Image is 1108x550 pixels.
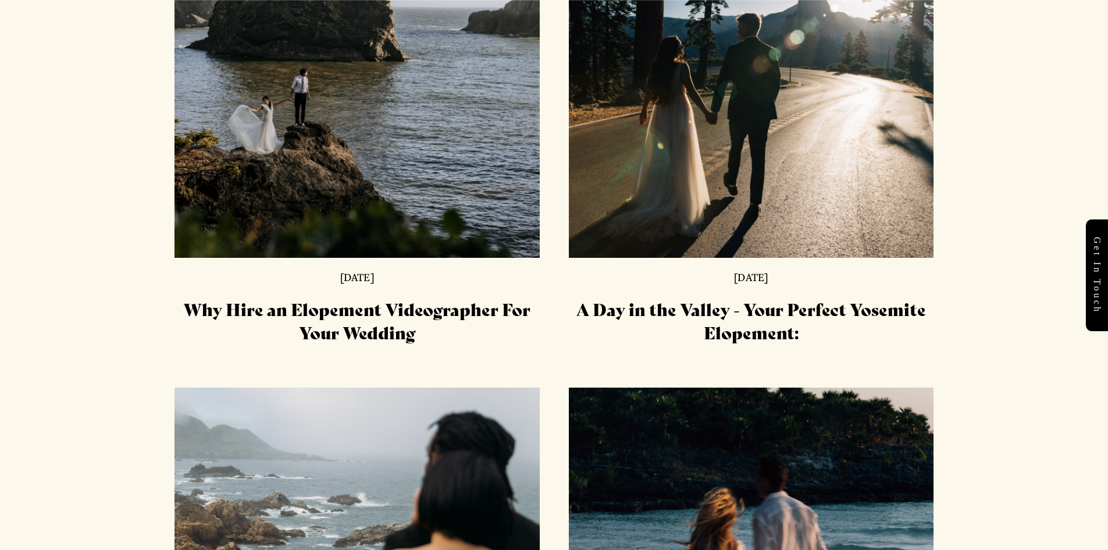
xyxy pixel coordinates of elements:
time: [DATE] [340,272,374,283]
time: [DATE] [734,272,768,283]
a: Get in touch [1086,219,1108,331]
a: A Day in the Valley - Your Perfect Yosemite Elopement: [576,296,926,344]
a: Why Hire an Elopement Videographer For Your Wedding [183,296,530,344]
